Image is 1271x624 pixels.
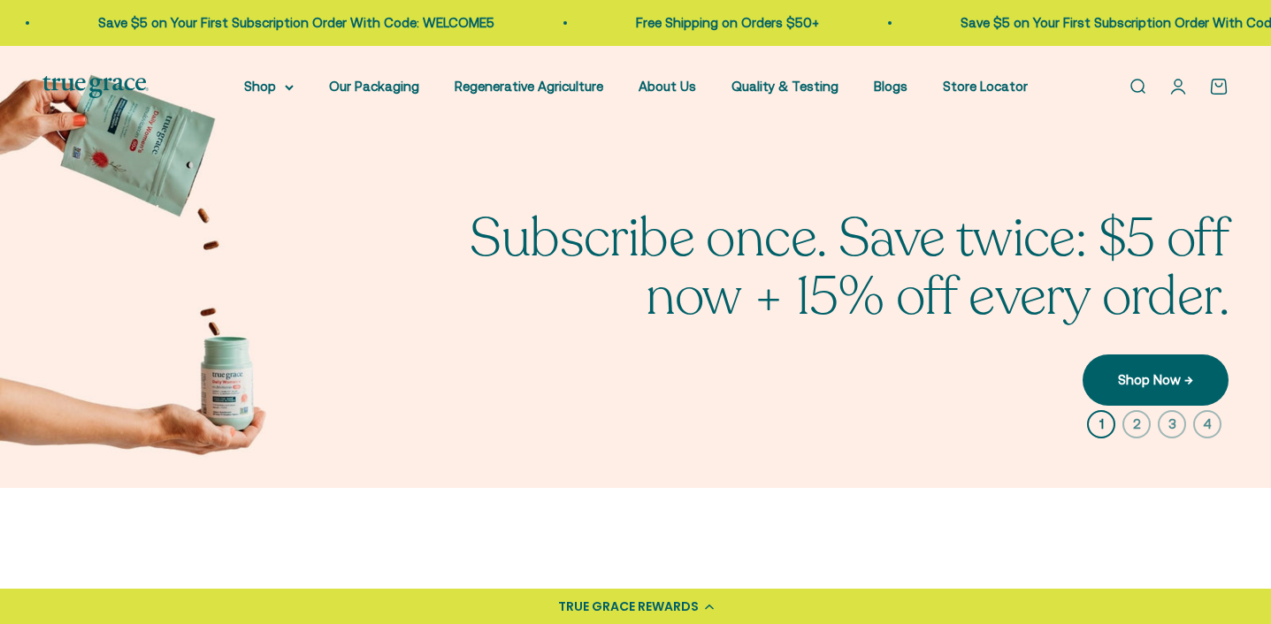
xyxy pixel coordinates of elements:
[874,79,907,94] a: Blogs
[639,79,696,94] a: About Us
[91,12,487,34] p: Save $5 on Your First Subscription Order With Code: WELCOME5
[1193,410,1221,438] button: 4
[470,202,1229,333] split-lines: Subscribe once. Save twice: $5 off now + 15% off every order.
[244,76,294,97] summary: Shop
[1158,410,1186,438] button: 3
[1122,410,1151,438] button: 2
[558,597,699,616] div: TRUE GRACE REWARDS
[1083,354,1229,406] a: Shop Now →
[455,79,603,94] a: Regenerative Agriculture
[731,79,838,94] a: Quality & Testing
[329,79,419,94] a: Our Packaging
[1087,410,1115,438] button: 1
[943,79,1028,94] a: Store Locator
[629,15,812,30] a: Free Shipping on Orders $50+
